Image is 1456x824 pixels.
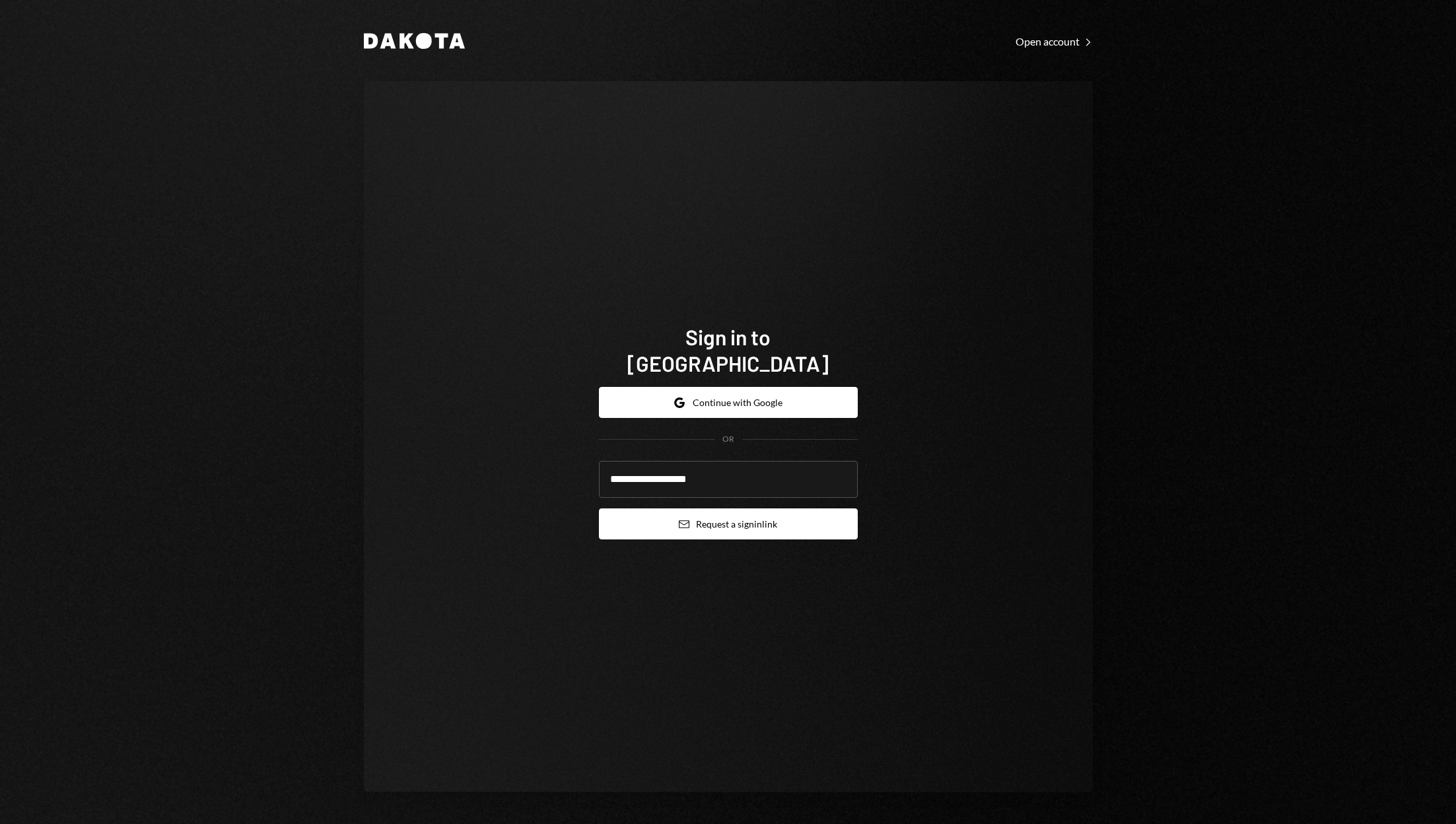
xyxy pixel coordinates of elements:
button: Request a signinlink [599,508,858,539]
div: OR [722,434,734,445]
button: Continue with Google [599,387,858,418]
h1: Sign in to [GEOGRAPHIC_DATA] [599,324,858,376]
div: Open account [1016,35,1093,48]
a: Open account [1016,34,1093,48]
